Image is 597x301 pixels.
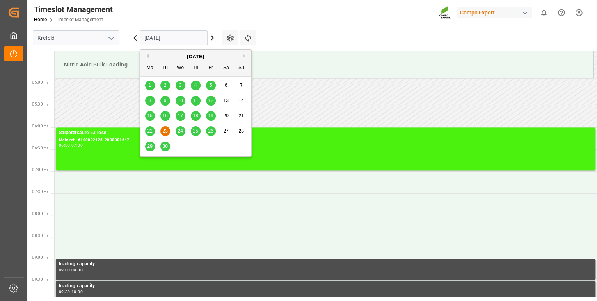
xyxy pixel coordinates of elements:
span: 2 [164,82,167,88]
div: Choose Thursday, September 18th, 2025 [191,111,201,121]
div: - [70,143,71,147]
div: Choose Tuesday, September 2nd, 2025 [160,81,170,90]
span: 18 [193,113,198,118]
button: Help Center [553,4,570,21]
div: month 2025-09 [142,78,249,154]
div: Choose Monday, September 8th, 2025 [145,96,155,106]
span: 08:30 Hr [32,233,48,238]
div: Choose Tuesday, September 16th, 2025 [160,111,170,121]
span: 09:30 Hr [32,277,48,281]
div: Choose Tuesday, September 23rd, 2025 [160,126,170,136]
span: 22 [147,128,152,134]
div: Choose Monday, September 22nd, 2025 [145,126,155,136]
input: Type to search/select [33,30,119,45]
span: 7 [240,82,243,88]
div: Main ref : 6100002125, 2000001647 [59,137,592,143]
input: DD.MM.YYYY [140,30,208,45]
span: 12 [208,98,213,103]
div: Choose Saturday, September 6th, 2025 [221,81,231,90]
span: 3 [179,82,182,88]
span: 10 [178,98,183,103]
div: Choose Tuesday, September 9th, 2025 [160,96,170,106]
div: Tu [160,63,170,73]
span: 15 [147,113,152,118]
span: 19 [208,113,213,118]
div: Choose Monday, September 29th, 2025 [145,142,155,151]
div: Choose Thursday, September 11th, 2025 [191,96,201,106]
button: Next Month [243,54,247,58]
span: 4 [194,82,197,88]
span: 29 [147,143,152,149]
div: Choose Monday, September 1st, 2025 [145,81,155,90]
div: - [70,290,71,294]
div: Choose Saturday, September 20th, 2025 [221,111,231,121]
div: [DATE] [140,53,251,61]
button: Compo Expert [457,5,535,20]
div: Choose Sunday, September 14th, 2025 [236,96,246,106]
span: 8 [149,98,151,103]
div: Sa [221,63,231,73]
div: - [70,268,71,272]
span: 30 [162,143,167,149]
div: Choose Wednesday, September 17th, 2025 [176,111,185,121]
span: 16 [162,113,167,118]
span: 26 [208,128,213,134]
div: Choose Friday, September 12th, 2025 [206,96,216,106]
span: 25 [193,128,198,134]
div: Mo [145,63,155,73]
div: We [176,63,185,73]
span: 13 [223,98,228,103]
div: Nitric Acid Bulk Loading [61,57,587,72]
div: Choose Thursday, September 25th, 2025 [191,126,201,136]
span: 14 [238,98,243,103]
div: Fr [206,63,216,73]
div: Choose Friday, September 5th, 2025 [206,81,216,90]
div: Choose Tuesday, September 30th, 2025 [160,142,170,151]
span: 11 [193,98,198,103]
span: 07:30 Hr [32,190,48,194]
button: show 0 new notifications [535,4,553,21]
a: Home [34,17,47,22]
div: Choose Thursday, September 4th, 2025 [191,81,201,90]
span: 20 [223,113,228,118]
span: 24 [178,128,183,134]
span: 05:00 Hr [32,80,48,84]
span: 1 [149,82,151,88]
div: Choose Saturday, September 13th, 2025 [221,96,231,106]
span: 28 [238,128,243,134]
div: 07:00 [71,143,83,147]
div: Choose Friday, September 19th, 2025 [206,111,216,121]
div: Choose Sunday, September 28th, 2025 [236,126,246,136]
div: Compo Expert [457,7,532,18]
div: Th [191,63,201,73]
div: Su [236,63,246,73]
div: Choose Friday, September 26th, 2025 [206,126,216,136]
span: 21 [238,113,243,118]
span: 06:30 Hr [32,146,48,150]
span: 23 [162,128,167,134]
div: Choose Saturday, September 27th, 2025 [221,126,231,136]
div: Salpetersäure 53 lose [59,129,592,137]
span: 06:00 Hr [32,124,48,128]
div: Choose Monday, September 15th, 2025 [145,111,155,121]
button: open menu [105,32,117,44]
div: 09:30 [71,268,83,272]
span: 09:00 Hr [32,255,48,260]
div: loading capacity [59,282,592,290]
span: 9 [164,98,167,103]
div: Choose Sunday, September 21st, 2025 [236,111,246,121]
div: 10:00 [71,290,83,294]
div: Choose Wednesday, September 24th, 2025 [176,126,185,136]
span: 05:30 Hr [32,102,48,106]
div: Timeslot Management [34,4,113,15]
span: 17 [178,113,183,118]
span: 6 [225,82,227,88]
div: Choose Wednesday, September 10th, 2025 [176,96,185,106]
span: 27 [223,128,228,134]
button: Previous Month [144,54,149,58]
span: 5 [210,82,212,88]
span: 08:00 Hr [32,211,48,216]
span: 07:00 Hr [32,168,48,172]
div: loading capacity [59,260,592,268]
div: Choose Sunday, September 7th, 2025 [236,81,246,90]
